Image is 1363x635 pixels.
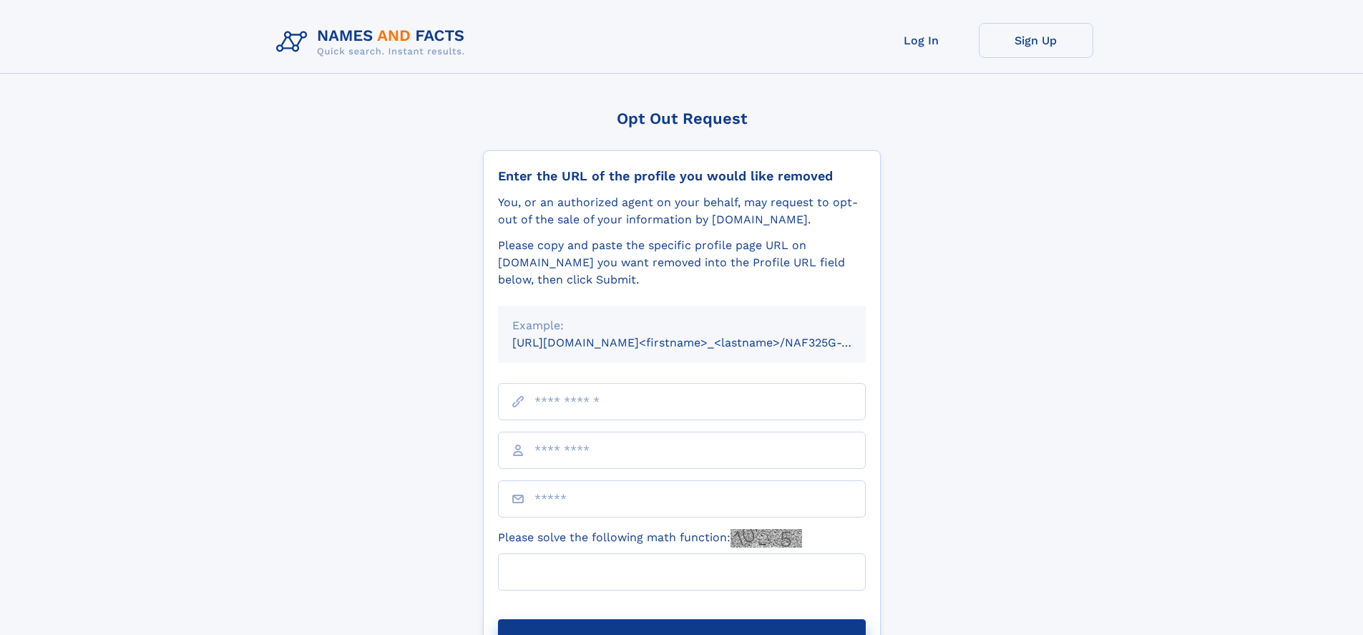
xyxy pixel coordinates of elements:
[979,23,1093,58] a: Sign Up
[498,237,866,289] div: Please copy and paste the specific profile page URL on [DOMAIN_NAME] you want removed into the Pr...
[512,336,893,349] small: [URL][DOMAIN_NAME]<firstname>_<lastname>/NAF325G-xxxxxxxx
[512,317,851,334] div: Example:
[270,23,477,62] img: Logo Names and Facts
[498,529,802,548] label: Please solve the following math function:
[498,194,866,228] div: You, or an authorized agent on your behalf, may request to opt-out of the sale of your informatio...
[864,23,979,58] a: Log In
[498,168,866,184] div: Enter the URL of the profile you would like removed
[483,110,881,127] div: Opt Out Request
